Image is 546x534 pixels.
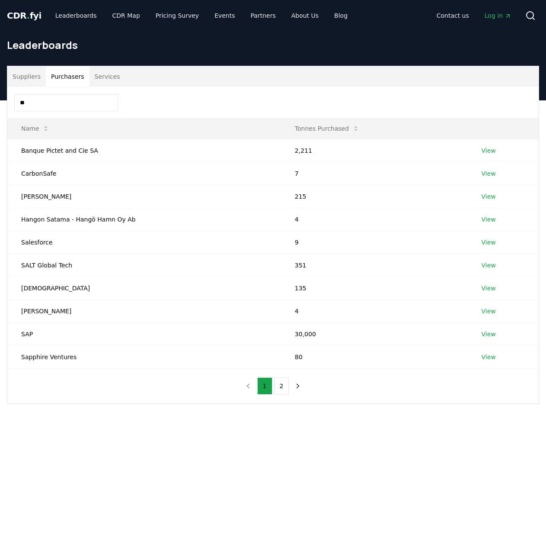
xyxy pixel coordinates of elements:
td: Salesforce [7,231,281,254]
a: Leaderboards [48,8,104,23]
a: View [482,261,496,270]
a: View [482,284,496,293]
span: . [27,10,30,21]
a: Contact us [430,8,476,23]
a: Pricing Survey [149,8,206,23]
span: CDR fyi [7,10,42,21]
td: Hangon Satama - Hangö Hamn Oy Ab [7,208,281,231]
td: [DEMOGRAPHIC_DATA] [7,277,281,299]
a: View [482,215,496,224]
button: next page [291,377,305,395]
td: 4 [281,208,468,231]
td: 4 [281,299,468,322]
h1: Leaderboards [7,38,539,52]
td: 351 [281,254,468,277]
button: Name [14,120,56,137]
td: 2,211 [281,139,468,162]
a: CDR Map [105,8,147,23]
td: Banque Pictet and Cie SA [7,139,281,162]
td: 135 [281,277,468,299]
a: View [482,192,496,201]
td: CarbonSafe [7,162,281,185]
td: 9 [281,231,468,254]
a: View [482,146,496,155]
nav: Main [48,8,354,23]
td: [PERSON_NAME] [7,185,281,208]
a: View [482,353,496,361]
span: Log in [485,11,511,20]
button: Services [89,66,125,87]
td: 30,000 [281,322,468,345]
button: 2 [274,377,289,395]
td: SALT Global Tech [7,254,281,277]
button: Tonnes Purchased [288,120,366,137]
nav: Main [430,8,518,23]
a: View [482,238,496,247]
a: Partners [244,8,283,23]
a: Log in [478,8,518,23]
a: Events [208,8,242,23]
button: 1 [257,377,272,395]
td: SAP [7,322,281,345]
td: Sapphire Ventures [7,345,281,368]
td: [PERSON_NAME] [7,299,281,322]
a: View [482,307,496,315]
a: CDR.fyi [7,10,42,22]
a: View [482,330,496,338]
a: View [482,169,496,178]
td: 80 [281,345,468,368]
button: Suppliers [7,66,46,87]
a: Blog [327,8,354,23]
td: 215 [281,185,468,208]
td: 7 [281,162,468,185]
button: Purchasers [46,66,89,87]
a: About Us [284,8,326,23]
